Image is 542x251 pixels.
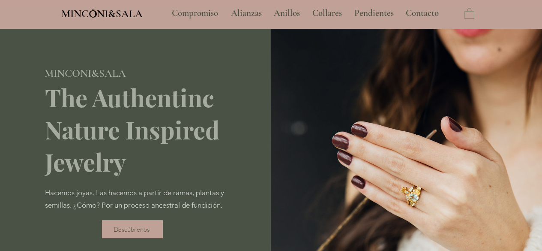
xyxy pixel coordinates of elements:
p: Collares [308,3,346,24]
nav: Sitio [149,3,462,24]
a: MINCONI&SALA [61,6,143,20]
a: Compromiso [165,3,225,24]
span: Descúbrenos [114,225,150,233]
a: MINCONI&SALA [45,65,126,79]
p: Alianzas [227,3,266,24]
a: Pendientes [348,3,399,24]
p: Anillos [270,3,304,24]
a: Contacto [399,3,446,24]
span: MINCONI&SALA [45,67,126,80]
p: Pendientes [350,3,398,24]
a: Anillos [267,3,306,24]
span: Hacemos joyas. Las hacemos a partir de ramas, plantas y semillas. ¿Cómo? Por un proceso ancestral... [45,188,224,209]
span: MINCONI&SALA [61,7,143,20]
img: Minconi Sala [90,9,97,18]
a: Descúbrenos [102,220,163,238]
span: The Authentinc Nature Inspired Jewelry [45,81,219,178]
a: Alianzas [225,3,267,24]
p: Compromiso [168,3,222,24]
a: Collares [306,3,348,24]
p: Contacto [401,3,443,24]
